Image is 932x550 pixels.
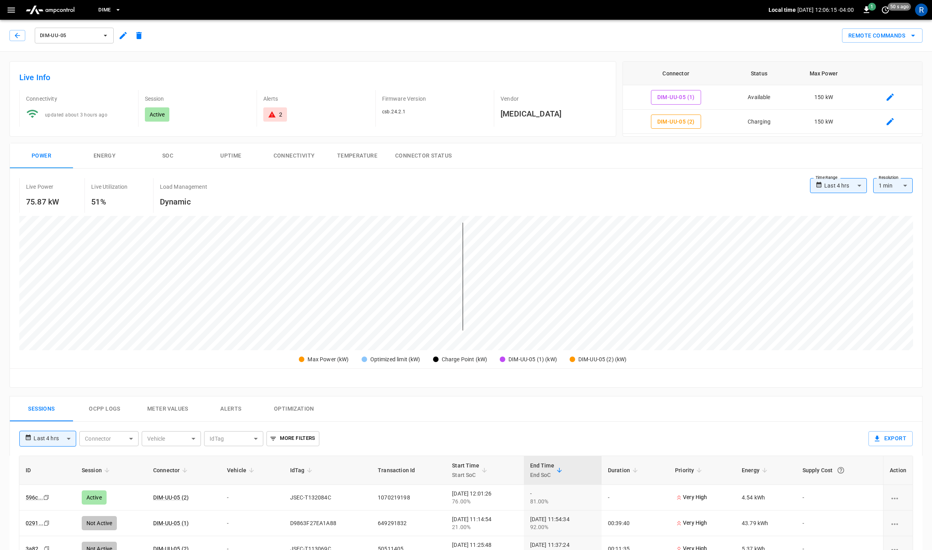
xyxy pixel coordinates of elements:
[26,183,54,191] p: Live Power
[789,62,858,85] th: Max Power
[888,3,911,11] span: 50 s ago
[263,143,326,169] button: Connectivity
[729,110,789,134] td: Charging
[371,485,446,511] td: 1070219198
[35,28,114,43] button: DIM-UU-05
[82,516,117,530] div: Not Active
[371,456,446,485] th: Transaction Id
[452,497,517,505] div: 76.00%
[10,396,73,422] button: Sessions
[623,62,729,85] th: Connector
[26,95,132,103] p: Connectivity
[879,4,892,16] button: set refresh interval
[266,431,319,446] button: More Filters
[789,85,858,110] td: 150 kW
[199,396,263,422] button: Alerts
[868,431,913,446] button: Export
[19,71,606,84] h6: Live Info
[160,183,207,191] p: Load Management
[915,4,928,16] div: profile-icon
[803,463,877,477] div: Supply Cost
[370,355,420,364] div: Optimized limit (kW)
[842,28,923,43] div: remote commands options
[530,490,595,505] div: -
[145,95,251,103] p: Session
[789,110,858,134] td: 150 kW
[530,515,595,531] div: [DATE] 11:54:34
[623,62,922,134] table: connector table
[501,95,606,103] p: Vendor
[91,195,128,208] h6: 51%
[284,485,371,511] td: JSEC-T132084C
[442,355,488,364] div: Charge Point (kW)
[735,485,796,511] td: 4.54 kWh
[26,494,43,501] a: 596c...
[43,519,51,527] div: copy
[199,143,263,169] button: Uptime
[10,143,73,169] button: Power
[43,493,51,502] div: copy
[73,143,136,169] button: Energy
[842,28,923,43] button: Remote Commands
[95,2,124,18] button: Dime
[675,519,707,527] p: Very High
[797,6,854,14] p: [DATE] 12:06:15 -04:00
[452,490,517,505] div: [DATE] 12:01:26
[530,497,595,505] div: 81.00%
[834,463,848,477] button: The cost of your charging session based on your supply rates
[26,520,43,526] a: 0291...
[735,511,796,536] td: 43.79 kWh
[608,466,640,475] span: Duration
[452,523,517,531] div: 21.00%
[883,456,913,485] th: Action
[73,396,136,422] button: Ocpp logs
[371,511,446,536] td: 649291832
[221,485,284,511] td: -
[23,2,78,17] img: ampcontrol.io logo
[742,466,770,475] span: Energy
[824,178,867,193] div: Last 4 hrs
[153,466,190,475] span: Connector
[530,461,554,480] div: End Time
[890,494,906,501] div: charging session options
[40,31,98,40] span: DIM-UU-05
[263,396,326,422] button: Optimization
[284,511,371,536] td: D9863F27EA1A88
[868,3,876,11] span: 1
[227,466,257,475] span: Vehicle
[82,466,112,475] span: Session
[530,461,564,480] span: End TimeEnd SoC
[221,511,284,536] td: -
[150,111,165,118] p: Active
[530,523,595,531] div: 92.00%
[452,461,479,480] div: Start Time
[452,470,479,480] p: Start SoC
[729,85,789,110] td: Available
[501,107,606,120] h6: [MEDICAL_DATA]
[389,143,458,169] button: Connector Status
[382,95,488,103] p: Firmware Version
[326,143,389,169] button: Temperature
[308,355,349,364] div: Max Power (kW)
[578,355,627,364] div: DIM-UU-05 (2) (kW)
[452,461,489,480] span: Start TimeStart SoC
[602,485,669,511] td: -
[873,178,913,193] div: 1 min
[34,431,76,446] div: Last 4 hrs
[651,90,701,105] button: DIM-UU-05 (1)
[769,6,796,14] p: Local time
[19,456,75,485] th: ID
[91,183,128,191] p: Live Utilization
[675,466,704,475] span: Priority
[279,111,282,118] div: 2
[675,493,707,501] p: Very High
[136,396,199,422] button: Meter Values
[816,175,838,181] label: Time Range
[602,511,669,536] td: 00:39:40
[45,112,107,118] span: updated about 3 hours ago
[796,485,883,511] td: -
[452,515,517,531] div: [DATE] 11:14:54
[508,355,557,364] div: DIM-UU-05 (1) (kW)
[796,511,883,536] td: -
[160,195,207,208] h6: Dynamic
